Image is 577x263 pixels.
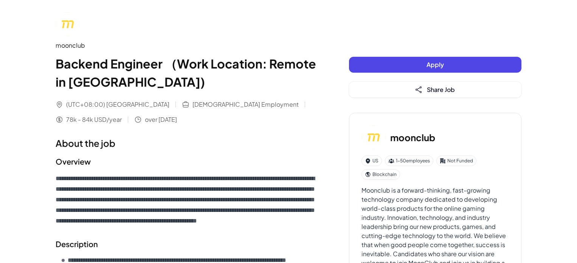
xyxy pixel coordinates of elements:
h2: Overview [56,156,319,167]
span: Share Job [427,86,455,93]
div: Blockchain [361,169,400,180]
h3: moonclub [390,131,435,144]
span: [DEMOGRAPHIC_DATA] Employment [192,100,299,109]
span: (UTC+08:00) [GEOGRAPHIC_DATA] [66,100,169,109]
div: Not Funded [436,156,476,166]
img: mo [56,12,80,36]
h2: Description [56,238,319,250]
img: mo [361,125,386,149]
div: 1-50 employees [385,156,433,166]
span: Apply [427,61,444,68]
span: over [DATE] [145,115,177,124]
span: 78k - 84k USD/year [66,115,122,124]
h1: About the job [56,136,319,150]
div: US [361,156,382,166]
div: moonclub [56,41,319,50]
button: Share Job [349,82,521,98]
h1: Backend Engineer （Work Location: Remote in [GEOGRAPHIC_DATA]) [56,54,319,91]
button: Apply [349,57,521,73]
